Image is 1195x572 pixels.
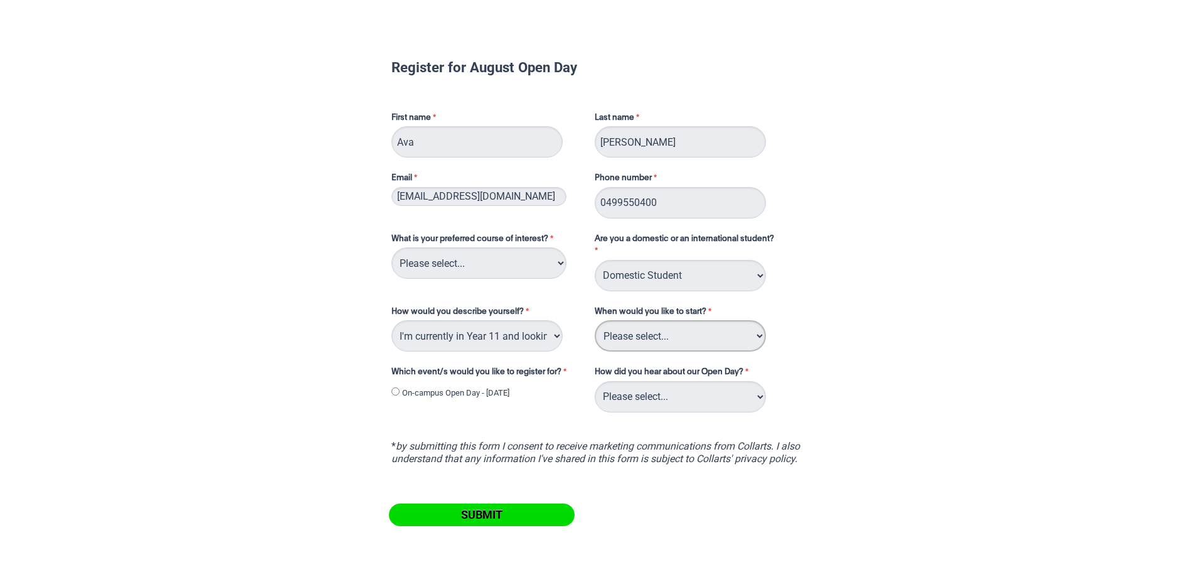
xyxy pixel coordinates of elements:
label: When would you like to start? [595,306,794,321]
label: Which event/s would you like to register for? [391,366,582,381]
span: Are you a domestic or an international student? [595,235,774,243]
i: by submitting this form I consent to receive marketing communications from Collarts. I also under... [391,440,800,465]
input: Last name [595,126,766,158]
select: What is your preferred course of interest? [391,247,566,279]
label: Last name [595,112,642,127]
label: How would you describe yourself? [391,306,582,321]
select: When would you like to start? [595,320,766,352]
label: How did you hear about our Open Day? [595,366,752,381]
h1: Register for August Open Day [391,61,804,73]
input: First name [391,126,563,158]
label: On-campus Open Day - [DATE] [402,387,509,399]
label: What is your preferred course of interest? [391,233,582,248]
label: Email [391,172,582,187]
label: Phone number [595,172,660,187]
input: Phone number [595,187,766,219]
input: Email [391,187,566,206]
select: How did you hear about our Open Day? [595,381,766,413]
label: First name [391,112,582,127]
input: Submit [389,504,575,526]
select: How would you describe yourself? [391,320,563,352]
select: Are you a domestic or an international student? [595,260,766,291]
